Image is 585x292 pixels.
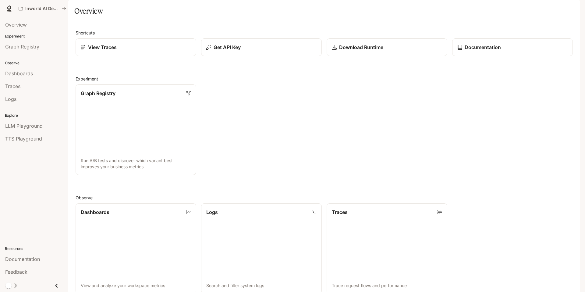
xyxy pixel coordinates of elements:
p: Traces [332,208,348,216]
a: Download Runtime [327,38,447,56]
h2: Shortcuts [76,30,573,36]
p: Download Runtime [339,44,383,51]
p: Get API Key [214,44,241,51]
p: Graph Registry [81,90,115,97]
p: Run A/B tests and discover which variant best improves your business metrics [81,158,191,170]
a: View Traces [76,38,196,56]
a: Graph RegistryRun A/B tests and discover which variant best improves your business metrics [76,84,196,175]
p: Inworld AI Demos [25,6,59,11]
p: Documentation [465,44,501,51]
h2: Experiment [76,76,573,82]
button: Get API Key [201,38,322,56]
h2: Observe [76,194,573,201]
a: Documentation [452,38,573,56]
p: Logs [206,208,218,216]
p: Search and filter system logs [206,283,317,289]
p: Dashboards [81,208,109,216]
button: All workspaces [16,2,69,15]
p: Trace request flows and performance [332,283,442,289]
p: View Traces [88,44,117,51]
h1: Overview [74,5,103,17]
p: View and analyze your workspace metrics [81,283,191,289]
